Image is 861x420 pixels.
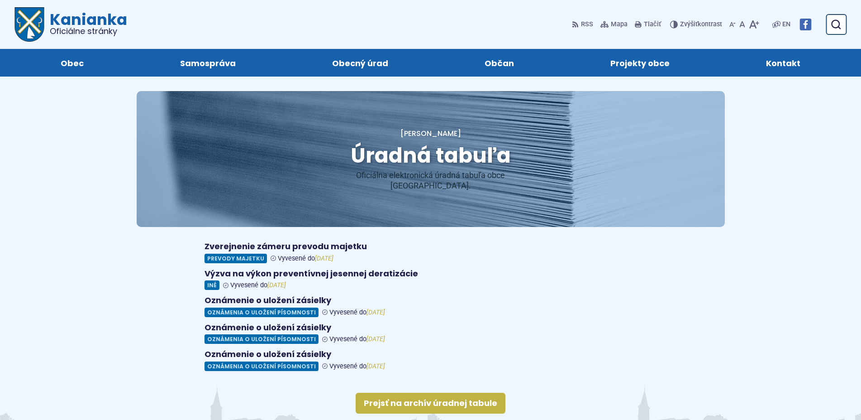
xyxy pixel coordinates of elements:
[351,141,511,170] span: Úradná tabuľa
[400,128,461,139] a: [PERSON_NAME]
[205,295,657,317] a: Oznámenie o uložení zásielky Oznámenia o uložení písomnosti Vyvesené do[DATE]
[782,19,790,30] span: EN
[322,170,539,191] p: Oficiálna elektronická úradná tabuľa obce [GEOGRAPHIC_DATA].
[747,15,761,34] button: Zväčšiť veľkosť písma
[728,15,737,34] button: Zmenšiť veľkosť písma
[205,323,657,344] a: Oznámenie o uložení zásielky Oznámenia o uložení písomnosti Vyvesené do[DATE]
[22,49,123,77] a: Obec
[14,7,127,42] a: Logo Kanianka, prejsť na domovskú stránku.
[633,15,663,34] button: Tlačiť
[766,49,800,77] span: Kontakt
[680,20,698,28] span: Zvýšiť
[50,27,127,35] span: Oficiálne stránky
[205,349,657,371] a: Oznámenie o uložení zásielky Oznámenia o uložení písomnosti Vyvesené do[DATE]
[205,323,657,333] h4: Oznámenie o uložení zásielky
[780,19,792,30] a: EN
[572,15,595,34] a: RSS
[727,49,839,77] a: Kontakt
[799,19,811,30] img: Prejsť na Facebook stránku
[599,15,629,34] a: Mapa
[571,49,709,77] a: Projekty obce
[205,295,657,306] h4: Oznámenie o uložení zásielky
[644,21,661,29] span: Tlačiť
[180,49,236,77] span: Samospráva
[332,49,388,77] span: Obecný úrad
[14,7,44,42] img: Prejsť na domovskú stránku
[61,49,84,77] span: Obec
[205,349,657,360] h4: Oznámenie o uložení zásielky
[356,393,505,414] a: Prejsť na archív úradnej tabule
[737,15,747,34] button: Nastaviť pôvodnú veľkosť písma
[611,19,628,30] span: Mapa
[205,269,657,279] h4: Výzva na výkon preventívnej jesennej deratizácie
[293,49,428,77] a: Obecný úrad
[610,49,670,77] span: Projekty obce
[446,49,553,77] a: Občan
[205,241,657,252] h4: Zverejnenie zámeru prevodu majetku
[141,49,275,77] a: Samospráva
[44,12,127,35] span: Kanianka
[581,19,593,30] span: RSS
[670,15,724,34] button: Zvýšiťkontrast
[205,269,657,290] a: Výzva na výkon preventívnej jesennej deratizácie Iné Vyvesené do[DATE]
[485,49,514,77] span: Občan
[205,241,657,263] a: Zverejnenie zámeru prevodu majetku Prevody majetku Vyvesené do[DATE]
[680,21,722,29] span: kontrast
